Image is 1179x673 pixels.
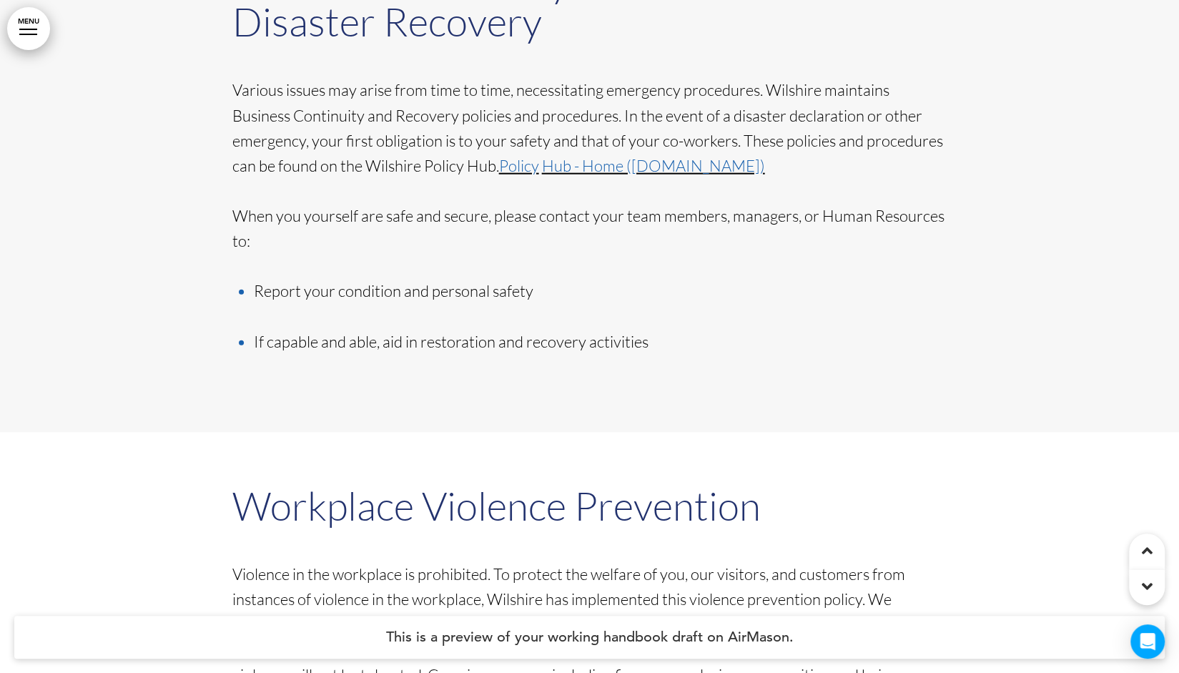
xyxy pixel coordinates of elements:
p: Various issues may arise from time to time, necessitating emergency procedures. Wilshire maintain... [232,77,947,178]
a: MENU [7,7,50,50]
li: If capable and able, aid in restoration and recovery activities [254,329,947,354]
a: Hub - Home ([DOMAIN_NAME]) [542,156,765,175]
h4: This is a preview of your working handbook draft on AirMason. [14,616,1165,659]
h1: Workplace Violence Prevention [232,486,947,526]
div: Open Intercom Messenger [1130,624,1165,659]
a: Policy [499,156,539,175]
li: Report your condition and personal safety [254,278,947,303]
p: When you yourself are safe and secure, please contact your team members, managers, or Human Resou... [232,203,947,253]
